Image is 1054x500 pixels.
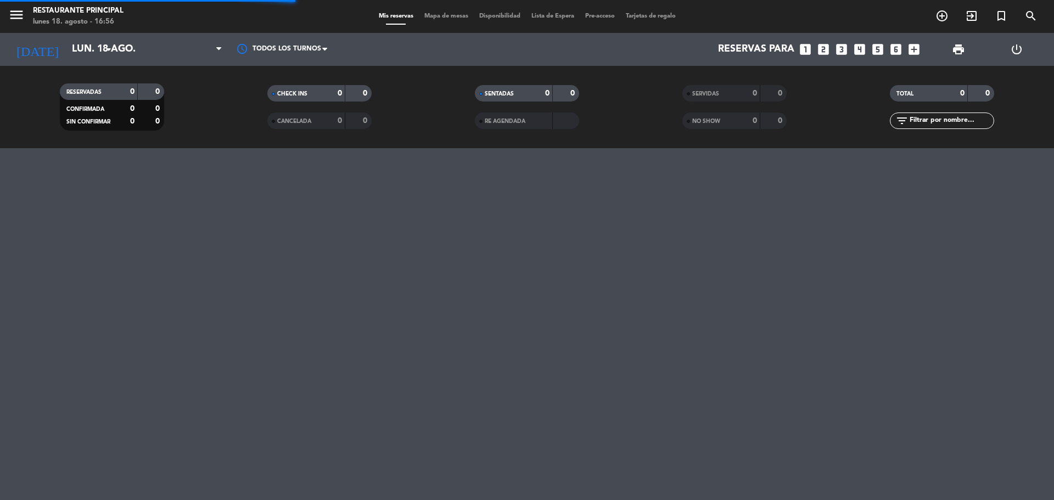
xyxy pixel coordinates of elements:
i: looks_6 [889,42,903,57]
strong: 0 [570,89,577,97]
div: lunes 18. agosto - 16:56 [33,16,124,27]
strong: 0 [130,105,134,113]
strong: 0 [753,117,757,125]
div: Restaurante Principal [33,5,124,16]
span: SERVIDAS [692,91,719,97]
span: SENTADAS [485,91,514,97]
span: TOTAL [896,91,913,97]
i: exit_to_app [965,9,978,23]
strong: 0 [545,89,550,97]
strong: 0 [363,117,369,125]
span: Disponibilidad [474,13,526,19]
span: CONFIRMADA [66,106,104,112]
button: menu [8,7,25,27]
i: menu [8,7,25,23]
span: Pre-acceso [580,13,620,19]
strong: 0 [338,89,342,97]
strong: 0 [130,117,134,125]
strong: 0 [753,89,757,97]
strong: 0 [155,117,162,125]
i: looks_5 [871,42,885,57]
i: power_settings_new [1010,43,1023,56]
i: filter_list [895,114,909,127]
i: arrow_drop_down [102,43,115,56]
span: Mis reservas [373,13,419,19]
strong: 0 [985,89,992,97]
strong: 0 [338,117,342,125]
span: CANCELADA [277,119,311,124]
i: add_circle_outline [935,9,949,23]
span: CHECK INS [277,91,307,97]
span: Lista de Espera [526,13,580,19]
div: LOG OUT [988,33,1046,66]
span: NO SHOW [692,119,720,124]
span: Tarjetas de regalo [620,13,681,19]
i: [DATE] [8,37,66,61]
strong: 0 [960,89,965,97]
span: RESERVADAS [66,89,102,95]
span: print [952,43,965,56]
span: RE AGENDADA [485,119,525,124]
i: search [1024,9,1038,23]
strong: 0 [363,89,369,97]
span: Mapa de mesas [419,13,474,19]
input: Filtrar por nombre... [909,115,994,127]
i: looks_4 [853,42,867,57]
span: SIN CONFIRMAR [66,119,110,125]
strong: 0 [130,88,134,95]
strong: 0 [778,89,784,97]
strong: 0 [778,117,784,125]
i: looks_one [798,42,812,57]
i: looks_two [816,42,831,57]
i: add_box [907,42,921,57]
span: Reservas para [718,44,794,55]
strong: 0 [155,105,162,113]
i: turned_in_not [995,9,1008,23]
i: looks_3 [834,42,849,57]
strong: 0 [155,88,162,95]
